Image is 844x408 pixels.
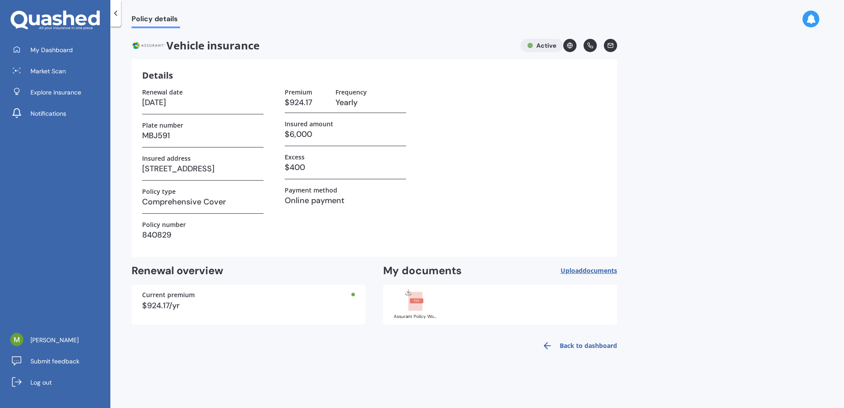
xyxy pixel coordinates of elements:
[383,264,462,278] h2: My documents
[285,186,337,194] label: Payment method
[30,378,52,387] span: Log out
[285,161,406,174] h3: $400
[561,267,617,274] span: Upload
[285,120,333,128] label: Insured amount
[132,264,365,278] h2: Renewal overview
[132,15,180,26] span: Policy details
[7,62,110,80] a: Market Scan
[30,336,79,344] span: [PERSON_NAME]
[30,357,79,366] span: Submit feedback
[132,39,166,52] img: Assurant.png
[285,153,305,161] label: Excess
[7,331,110,349] a: [PERSON_NAME]
[30,109,66,118] span: Notifications
[7,105,110,122] a: Notifications
[142,155,191,162] label: Insured address
[142,302,355,310] div: $924.17/yr
[335,88,367,96] label: Frequency
[132,39,513,52] span: Vehicle insurance
[142,70,173,81] h3: Details
[537,335,617,356] a: Back to dashboard
[142,195,264,208] h3: Comprehensive Cover
[335,96,406,109] h3: Yearly
[7,83,110,101] a: Explore insurance
[561,264,617,278] button: Uploaddocuments
[142,96,264,109] h3: [DATE]
[142,121,183,129] label: Plate number
[583,266,617,275] span: documents
[142,228,264,242] h3: 840829
[30,88,81,97] span: Explore insurance
[30,45,73,54] span: My Dashboard
[285,194,406,207] h3: Online payment
[142,292,355,298] div: Current premium
[142,129,264,142] h3: MBJ591
[142,88,183,96] label: Renewal date
[394,314,438,319] div: Assurant Policy Wording.pdf
[10,333,23,346] img: ACg8ocIumDyFXMkev--ZfieEll1p6wqsKdT-cPa5uSZN4pU2ZF69pg=s96-c
[285,96,328,109] h3: $924.17
[285,88,312,96] label: Premium
[7,352,110,370] a: Submit feedback
[285,128,406,141] h3: $6,000
[7,41,110,59] a: My Dashboard
[142,221,186,228] label: Policy number
[142,162,264,175] h3: [STREET_ADDRESS]
[7,374,110,391] a: Log out
[142,188,176,195] label: Policy type
[30,67,66,76] span: Market Scan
